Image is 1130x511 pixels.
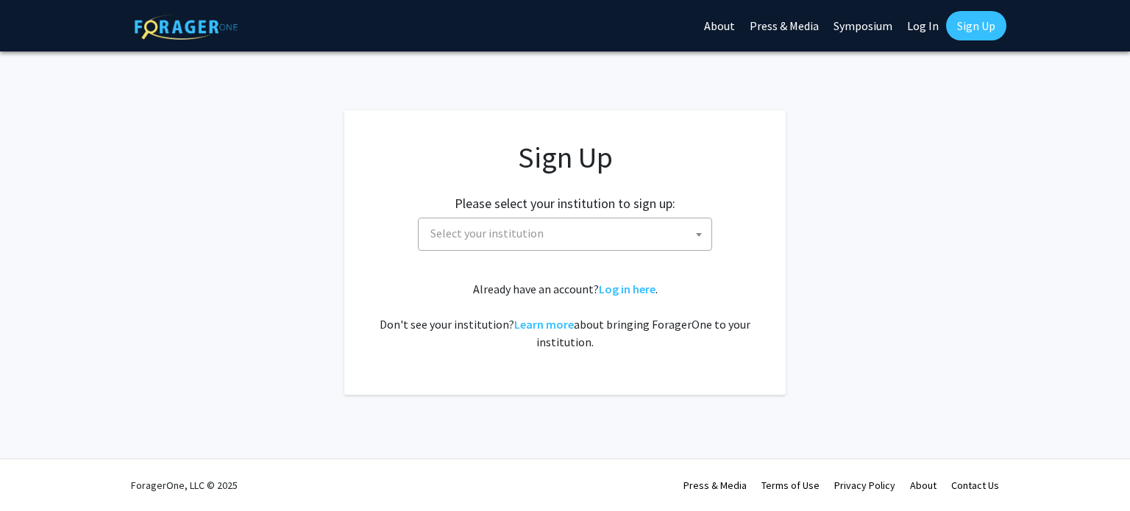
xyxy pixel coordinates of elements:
a: Terms of Use [761,479,820,492]
img: ForagerOne Logo [135,14,238,40]
a: Sign Up [946,11,1006,40]
a: About [910,479,937,492]
h2: Please select your institution to sign up: [455,196,675,212]
h1: Sign Up [374,140,756,175]
a: Contact Us [951,479,999,492]
span: Select your institution [418,218,712,251]
a: Press & Media [683,479,747,492]
a: Learn more about bringing ForagerOne to your institution [514,317,574,332]
span: Select your institution [424,218,711,249]
a: Privacy Policy [834,479,895,492]
div: Already have an account? . Don't see your institution? about bringing ForagerOne to your institut... [374,280,756,351]
span: Select your institution [430,226,544,240]
div: ForagerOne, LLC © 2025 [131,460,238,511]
a: Log in here [599,282,655,296]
